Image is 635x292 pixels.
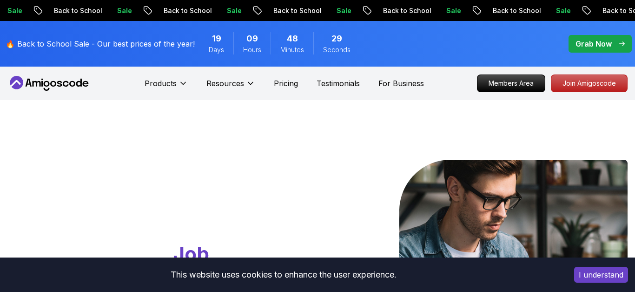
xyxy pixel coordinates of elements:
[280,45,304,54] span: Minutes
[145,78,188,96] button: Products
[551,75,627,92] p: Join Amigoscode
[6,38,195,49] p: 🔥 Back to School Sale - Our best prices of the year!
[331,32,342,45] span: 29 Seconds
[317,78,360,89] a: Testimonials
[477,6,541,15] p: Back to School
[287,32,298,45] span: 48 Minutes
[206,78,244,89] p: Resources
[321,6,351,15] p: Sale
[378,78,424,89] a: For Business
[212,32,221,45] span: 19 Days
[477,75,545,92] a: Members Area
[173,242,209,265] span: Job
[7,160,257,267] h1: Go From Learning to Hired: Master Java, Spring Boot & Cloud Skills That Get You the
[243,45,261,54] span: Hours
[574,267,628,283] button: Accept cookies
[431,6,461,15] p: Sale
[274,78,298,89] a: Pricing
[551,75,628,92] a: Join Amigoscode
[258,6,321,15] p: Back to School
[477,75,545,92] p: Members Area
[209,45,224,54] span: Days
[368,6,431,15] p: Back to School
[102,6,132,15] p: Sale
[206,78,255,96] button: Resources
[575,38,612,49] p: Grab Now
[246,32,258,45] span: 9 Hours
[7,265,560,285] div: This website uses cookies to enhance the user experience.
[212,6,241,15] p: Sale
[323,45,351,54] span: Seconds
[145,78,177,89] p: Products
[541,6,570,15] p: Sale
[39,6,102,15] p: Back to School
[148,6,212,15] p: Back to School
